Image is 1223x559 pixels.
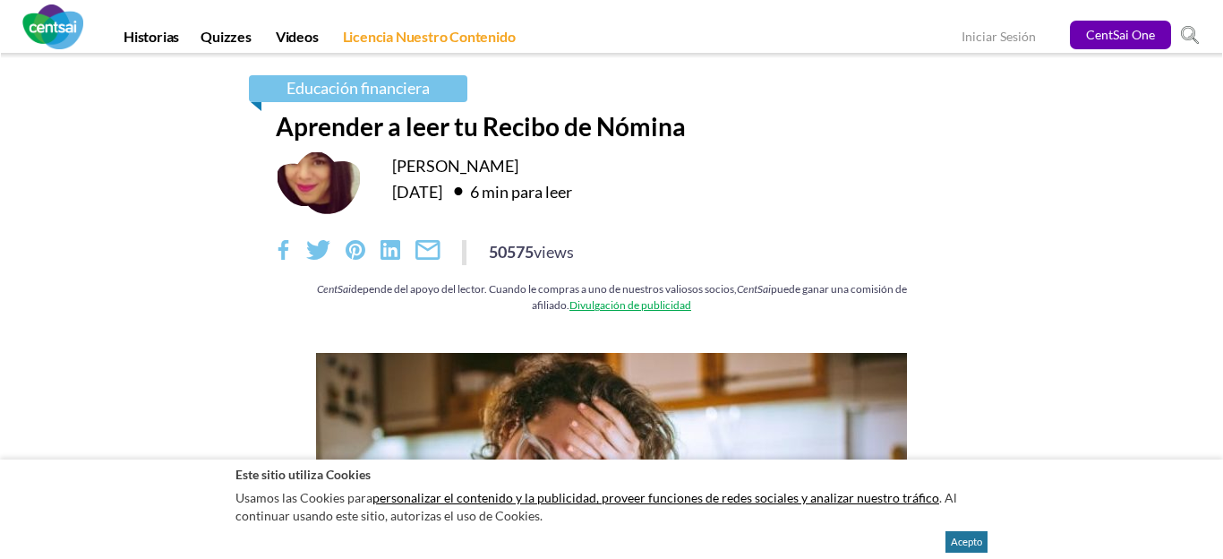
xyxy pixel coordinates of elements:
[962,29,1036,47] a: Iniciar Sesión
[235,466,988,483] h2: Este sitio utiliza Cookies
[332,28,526,53] a: Licencia Nuestro Contenido
[113,28,190,53] a: Historias
[249,75,467,102] a: Educación financiera
[945,531,988,553] button: Acepto
[392,182,442,202] time: [DATE]
[534,242,574,262] span: views
[22,4,83,49] img: CentSai
[276,281,947,313] div: depende del apoyo del lector. Cuando le compras a uno de nuestros valiosos socios, puede ganar un...
[737,283,771,296] em: CentSai
[445,176,572,205] div: 6 min para leer
[235,485,988,529] p: Usamos las Cookies para . Al continuar usando este sitio, autorizas el uso de Cookies.
[190,28,262,53] a: Quizzes
[1070,21,1171,49] a: CentSai One
[317,283,351,296] em: CentSai
[276,111,947,142] h1: Aprender a leer tu Recibo de Nómina
[392,156,518,176] a: [PERSON_NAME]
[265,28,329,53] a: Videos
[569,298,691,312] a: Divulgación de publicidad
[489,240,574,263] div: 50575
